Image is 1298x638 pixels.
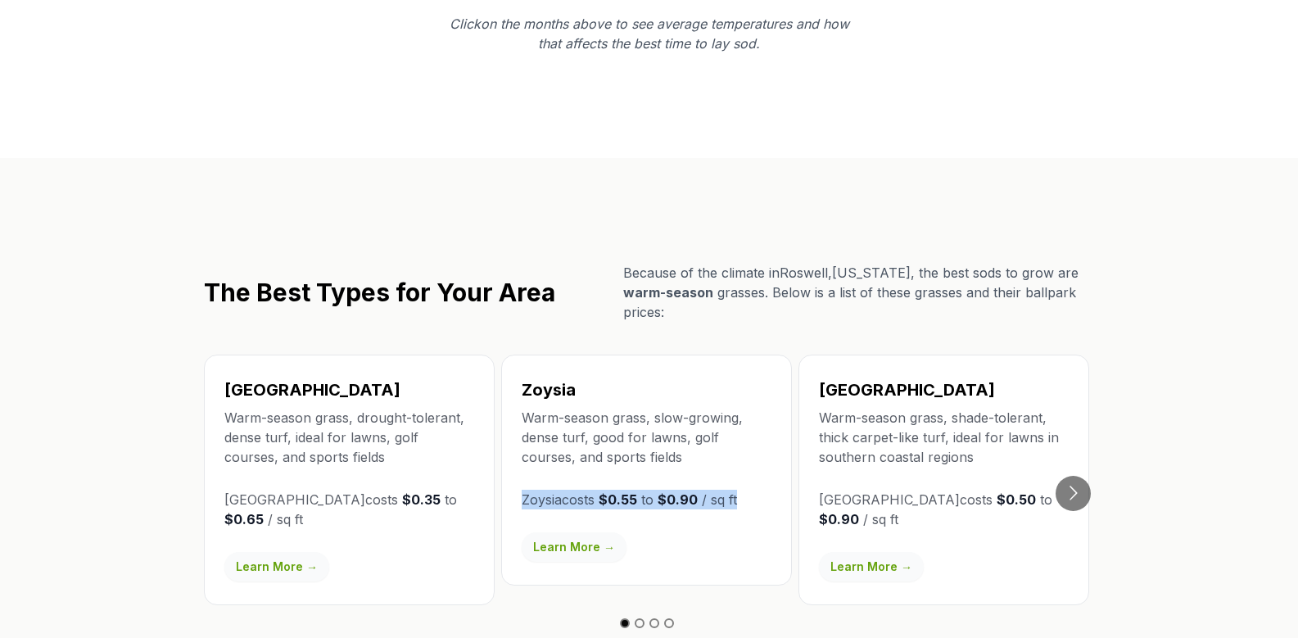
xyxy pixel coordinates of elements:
button: Go to next slide [1056,476,1091,511]
strong: $0.65 [224,511,264,527]
p: [GEOGRAPHIC_DATA] costs to / sq ft [224,490,474,529]
p: Click on the months above to see average temperatures and how that affects the best time to lay sod. [440,14,859,53]
h3: [GEOGRAPHIC_DATA] [224,378,474,401]
span: warm-season [623,284,713,301]
button: Go to slide 2 [635,618,644,628]
a: Learn More → [819,552,924,581]
p: Warm-season grass, shade-tolerant, thick carpet-like turf, ideal for lawns in southern coastal re... [819,408,1069,467]
strong: $0.90 [658,491,698,508]
strong: $0.35 [402,491,441,508]
button: Go to slide 1 [620,618,630,628]
a: Learn More → [522,532,626,562]
p: Warm-season grass, drought-tolerant, dense turf, ideal for lawns, golf courses, and sports fields [224,408,474,467]
button: Go to slide 4 [664,618,674,628]
a: Learn More → [224,552,329,581]
h3: Zoysia [522,378,771,401]
p: Because of the climate in Roswell , [US_STATE] , the best sods to grow are grasses. Below is a li... [623,263,1095,322]
p: [GEOGRAPHIC_DATA] costs to / sq ft [819,490,1069,529]
strong: $0.55 [599,491,637,508]
strong: $0.50 [997,491,1036,508]
p: Warm-season grass, slow-growing, dense turf, good for lawns, golf courses, and sports fields [522,408,771,467]
p: Zoysia costs to / sq ft [522,490,771,509]
button: Go to slide 3 [649,618,659,628]
h3: [GEOGRAPHIC_DATA] [819,378,1069,401]
strong: $0.90 [819,511,859,527]
h2: The Best Types for Your Area [204,278,555,307]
